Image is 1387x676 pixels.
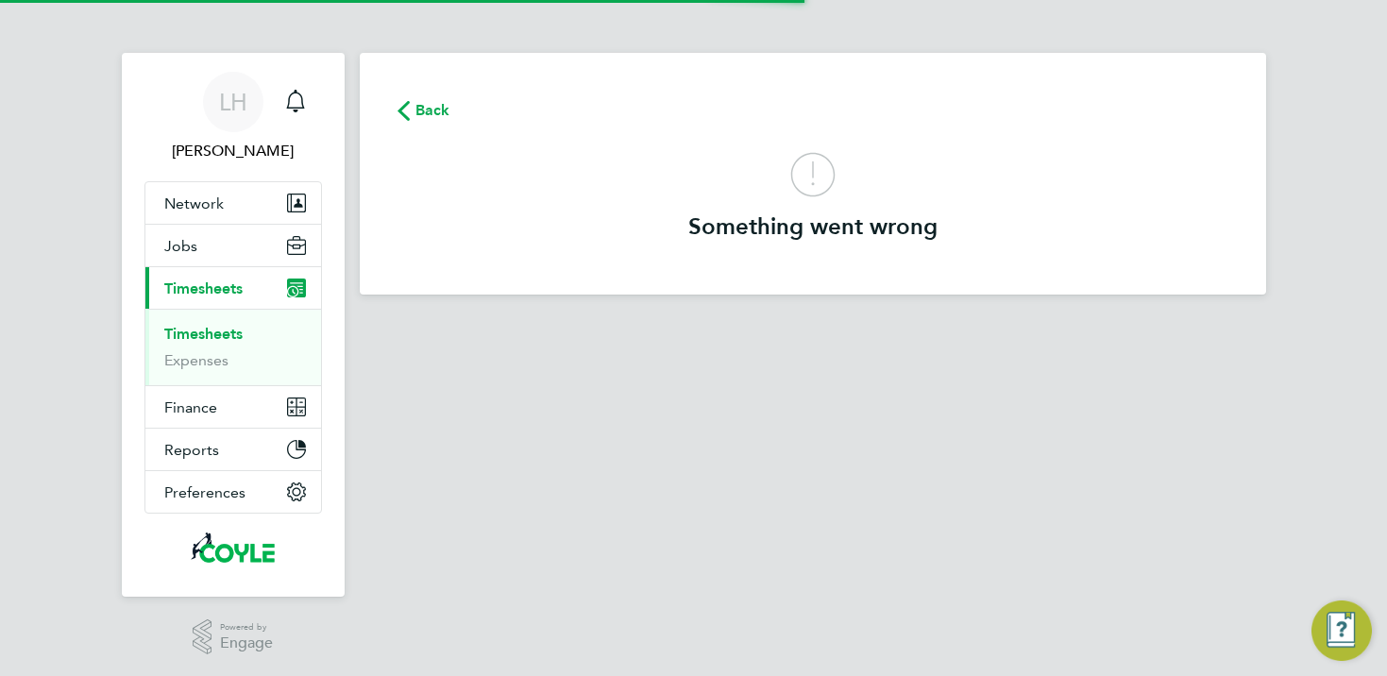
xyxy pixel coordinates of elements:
button: Timesheets [145,267,321,309]
button: Reports [145,429,321,470]
button: Preferences [145,471,321,513]
a: Powered byEngage [193,619,273,655]
span: Network [164,194,224,212]
nav: Main navigation [122,53,345,597]
img: coyles-logo-retina.png [191,532,275,563]
button: Finance [145,386,321,428]
button: Back [397,98,450,122]
button: Network [145,182,321,224]
a: Go to home page [144,532,322,563]
span: Liam Hargate [144,140,322,162]
span: Engage [220,635,273,651]
span: Back [415,99,450,122]
h3: Something went wrong [397,211,1228,242]
a: LH[PERSON_NAME] [144,72,322,162]
div: Timesheets [145,309,321,385]
span: LH [219,90,247,114]
span: Jobs [164,237,197,255]
span: Preferences [164,483,245,501]
a: Timesheets [164,325,243,343]
span: Powered by [220,619,273,635]
button: Engage Resource Center [1311,600,1372,661]
span: Timesheets [164,279,243,297]
span: Finance [164,398,217,416]
a: Expenses [164,351,228,369]
span: Reports [164,441,219,459]
button: Jobs [145,225,321,266]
